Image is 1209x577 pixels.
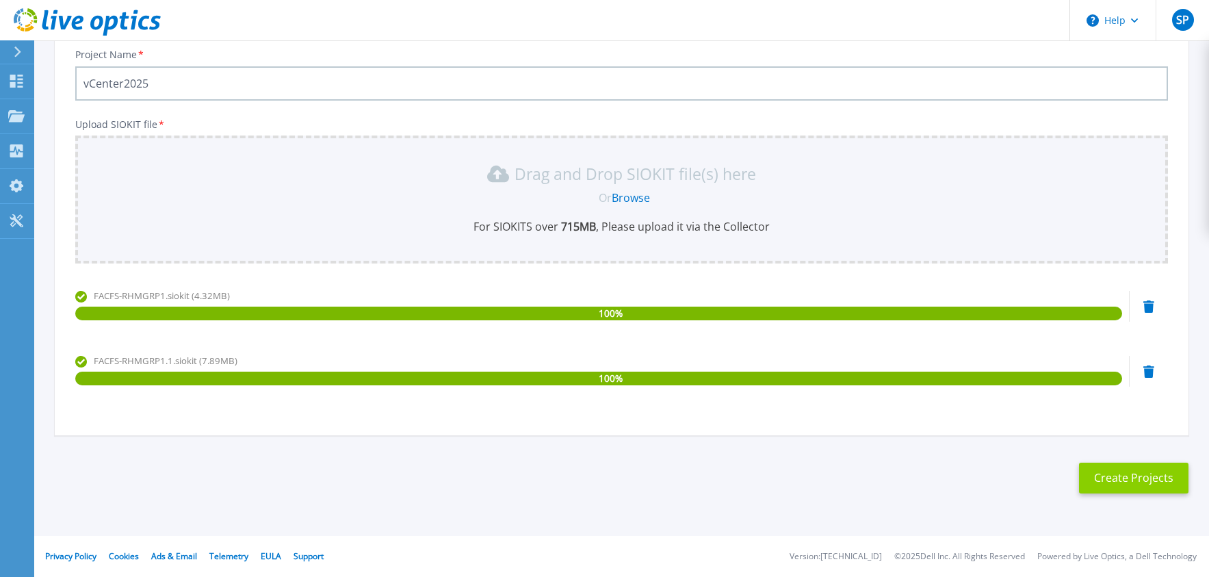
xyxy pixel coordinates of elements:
[75,119,1168,130] p: Upload SIOKIT file
[94,290,230,302] span: FACFS-RHMGRP1.siokit (4.32MB)
[294,550,324,562] a: Support
[894,552,1025,561] li: © 2025 Dell Inc. All Rights Reserved
[261,550,281,562] a: EULA
[83,219,1160,234] p: For SIOKITS over , Please upload it via the Collector
[599,372,623,385] span: 100 %
[109,550,139,562] a: Cookies
[515,167,756,181] p: Drag and Drop SIOKIT file(s) here
[1079,463,1188,493] button: Create Projects
[790,552,882,561] li: Version: [TECHNICAL_ID]
[558,219,596,234] b: 715 MB
[1037,552,1197,561] li: Powered by Live Optics, a Dell Technology
[45,550,96,562] a: Privacy Policy
[83,163,1160,234] div: Drag and Drop SIOKIT file(s) here OrBrowseFor SIOKITS over 715MB, Please upload it via the Collector
[612,190,650,205] a: Browse
[599,307,623,320] span: 100 %
[94,355,237,367] span: FACFS-RHMGRP1.1.siokit (7.89MB)
[151,550,197,562] a: Ads & Email
[1176,14,1189,25] span: SP
[75,66,1168,101] input: Enter Project Name
[599,190,612,205] span: Or
[75,50,145,60] label: Project Name
[209,550,248,562] a: Telemetry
